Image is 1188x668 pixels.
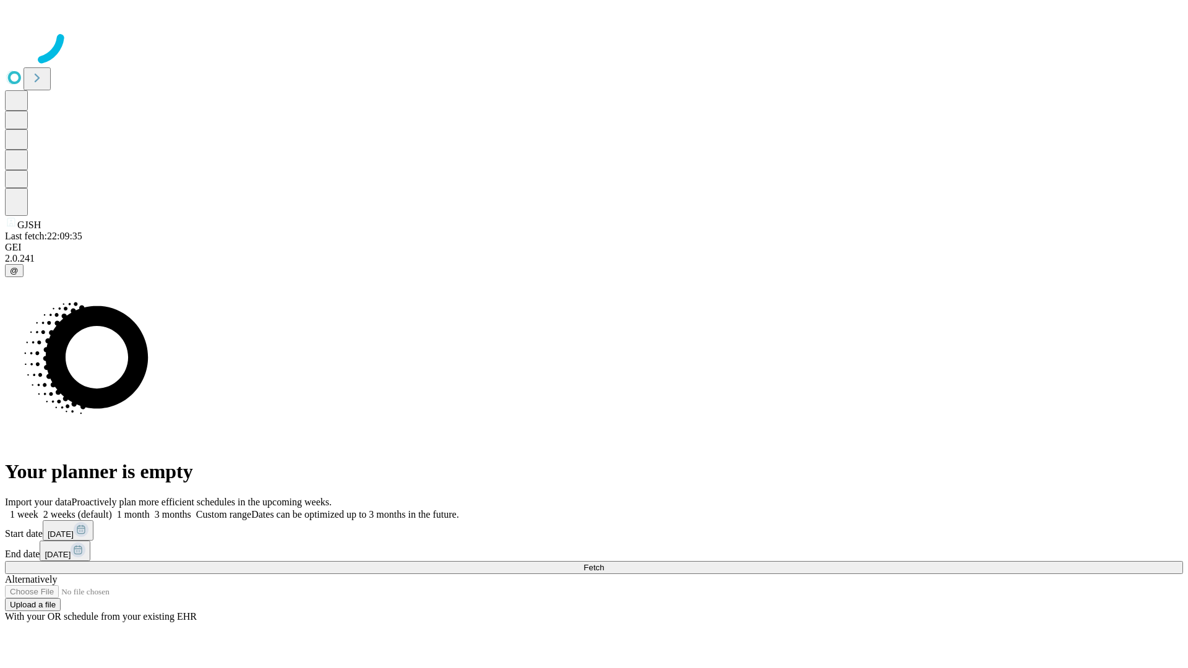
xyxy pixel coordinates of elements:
[5,561,1183,574] button: Fetch
[117,509,150,520] span: 1 month
[5,460,1183,483] h1: Your planner is empty
[5,598,61,611] button: Upload a file
[5,264,24,277] button: @
[196,509,251,520] span: Custom range
[5,231,82,241] span: Last fetch: 22:09:35
[5,497,72,507] span: Import your data
[5,242,1183,253] div: GEI
[155,509,191,520] span: 3 months
[45,550,71,559] span: [DATE]
[5,574,57,584] span: Alternatively
[43,509,112,520] span: 2 weeks (default)
[40,541,90,561] button: [DATE]
[43,520,93,541] button: [DATE]
[583,563,604,572] span: Fetch
[72,497,332,507] span: Proactively plan more efficient schedules in the upcoming weeks.
[5,541,1183,561] div: End date
[17,220,41,230] span: GJSH
[5,520,1183,541] div: Start date
[10,509,38,520] span: 1 week
[5,611,197,622] span: With your OR schedule from your existing EHR
[48,529,74,539] span: [DATE]
[251,509,458,520] span: Dates can be optimized up to 3 months in the future.
[10,266,19,275] span: @
[5,253,1183,264] div: 2.0.241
